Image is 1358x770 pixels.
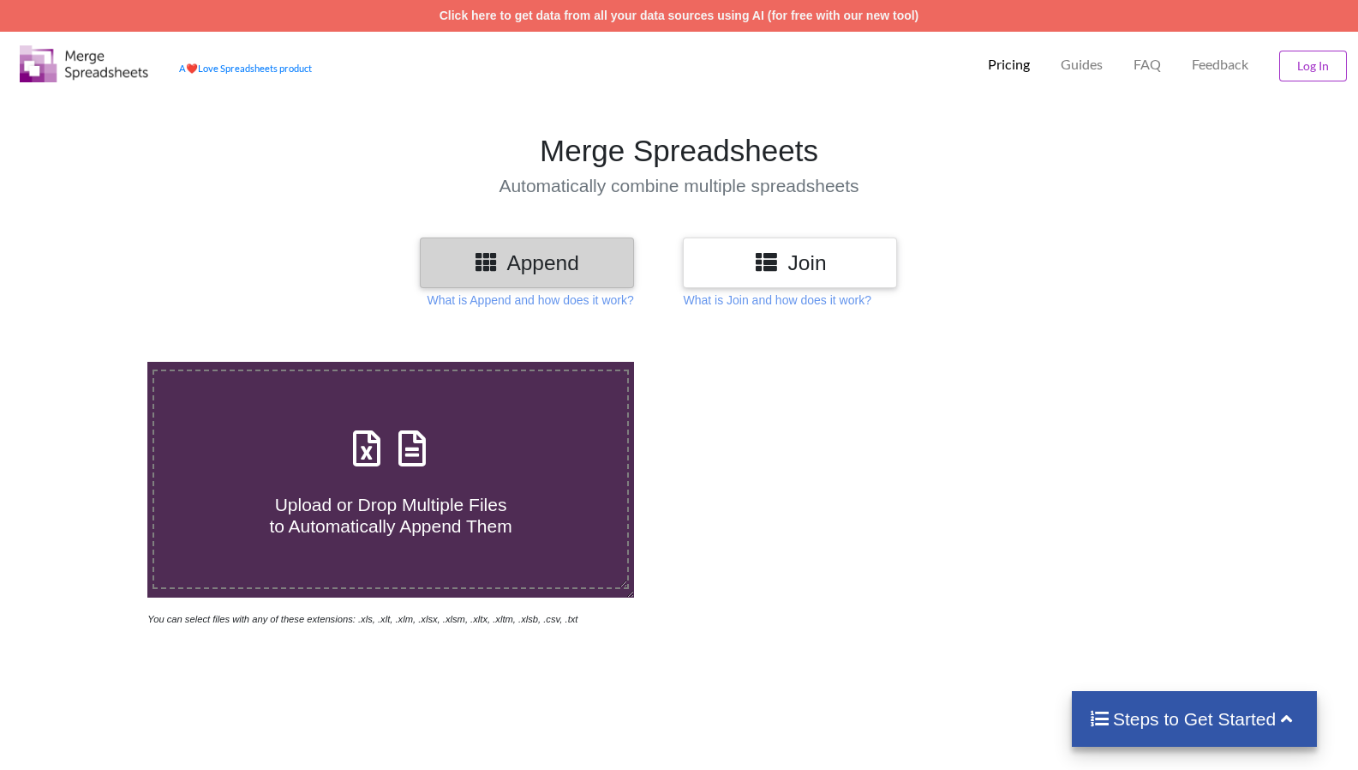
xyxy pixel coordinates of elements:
[696,250,884,275] h3: Join
[147,614,577,624] i: You can select files with any of these extensions: .xls, .xlt, .xlm, .xlsx, .xlsm, .xltx, .xltm, ...
[269,495,511,536] span: Upload or Drop Multiple Files to Automatically Append Them
[988,56,1030,74] p: Pricing
[1192,57,1248,71] span: Feedback
[440,9,919,22] a: Click here to get data from all your data sources using AI (for free with our new tool)
[179,63,312,74] a: AheartLove Spreadsheets product
[433,250,621,275] h3: Append
[20,45,148,82] img: Logo.png
[1061,56,1103,74] p: Guides
[427,292,633,309] p: What is Append and how does it work?
[1134,56,1161,74] p: FAQ
[1279,51,1347,81] button: Log In
[1089,708,1301,730] h4: Steps to Get Started
[186,63,198,74] span: heart
[683,292,870,309] p: What is Join and how does it work?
